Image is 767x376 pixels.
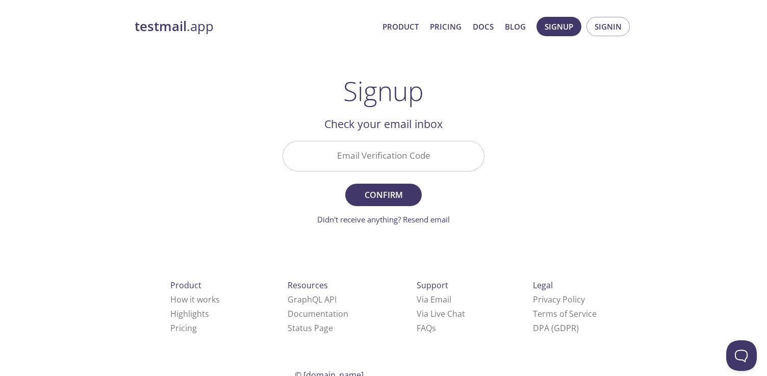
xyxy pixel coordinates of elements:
span: Signup [545,20,573,33]
span: Confirm [356,188,411,202]
strong: testmail [135,17,187,35]
a: GraphQL API [288,294,337,305]
a: Via Live Chat [417,308,465,319]
a: Pricing [170,322,197,334]
a: DPA (GDPR) [533,322,579,334]
a: Via Email [417,294,451,305]
h1: Signup [343,76,424,106]
button: Signin [586,17,630,36]
button: Confirm [345,184,422,206]
a: Status Page [288,322,333,334]
a: Blog [505,20,526,33]
span: Legal [533,280,553,291]
a: Pricing [430,20,462,33]
a: Privacy Policy [533,294,585,305]
span: Resources [288,280,328,291]
a: testmail.app [135,18,374,35]
span: Support [417,280,448,291]
a: Highlights [170,308,209,319]
a: Documentation [288,308,348,319]
a: How it works [170,294,220,305]
span: Product [170,280,201,291]
h2: Check your email inbox [283,115,484,133]
a: Product [382,20,419,33]
a: FAQ [417,322,436,334]
a: Terms of Service [533,308,597,319]
button: Signup [536,17,581,36]
a: Didn't receive anything? Resend email [317,214,450,224]
iframe: Help Scout Beacon - Open [726,340,757,371]
span: Signin [595,20,622,33]
a: Docs [473,20,494,33]
span: s [432,322,436,334]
